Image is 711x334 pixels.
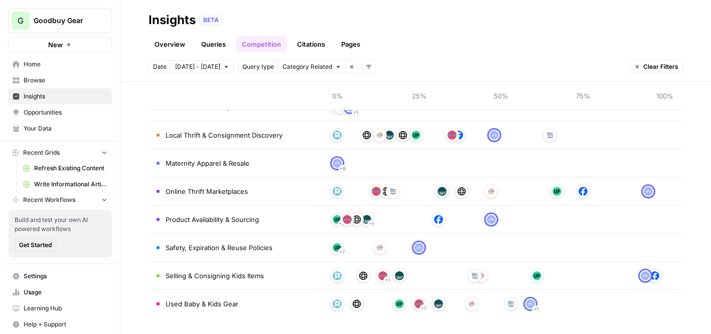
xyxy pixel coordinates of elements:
[23,148,60,157] span: Recent Grids
[19,160,112,176] a: Refresh Existing Content
[395,299,404,308] img: qev8ers2b11hztfznmo08thsi9cm
[333,159,342,168] img: q8ulibdnrh1ea8189jrc2ybukl8s
[15,215,106,234] span: Build and test your own AI powered workflows
[24,60,107,69] span: Home
[166,271,264,281] span: Selling & Consigning Kids Items
[8,72,112,88] a: Browse
[438,187,447,196] img: 757anmmjrab0aqmtwrrmjivzaece
[24,272,107,281] span: Settings
[23,195,75,204] span: Recent Workflows
[421,303,426,313] span: + 1
[34,16,94,26] span: Goodbuy Gear
[340,164,346,174] span: + 9
[353,107,358,118] span: + 1
[48,40,63,50] span: New
[339,247,345,257] span: + 7
[242,62,274,71] span: Query type
[24,108,107,117] span: Opportunities
[24,76,107,85] span: Browse
[487,187,496,196] img: rygom2a5rbz544sl3oulghh8lurx
[282,62,332,71] span: Category Related
[149,12,196,28] div: Insights
[149,36,191,52] a: Overview
[200,15,222,25] div: BETA
[166,299,238,309] span: Used Baby & Kids Gear
[166,214,259,225] span: Product Availability & Sourcing
[24,124,107,133] span: Your Data
[375,243,384,252] img: rygom2a5rbz544sl3oulghh8lurx
[573,91,593,101] span: 75%
[641,271,650,280] img: q8ulibdnrh1ea8189jrc2ybukl8s
[166,243,272,253] span: Safety, Expiration & Reuse Policies
[166,158,249,168] span: Maternity Apparel & Resale
[8,56,112,72] a: Home
[333,215,342,224] img: qev8ers2b11hztfznmo08thsi9cm
[650,271,659,280] img: whxio477lppyd0x81nqrdhvkf8wo
[491,91,511,101] span: 50%
[153,62,167,71] span: Date
[24,320,107,329] span: Help + Support
[448,131,457,140] img: a40hqxhm8szh0ej2eu9sqt79yi3r
[333,187,342,196] img: kp264n42w8prb17iugeyhijp4fjp
[552,187,561,196] img: qev8ers2b11hztfznmo08thsi9cm
[343,215,352,224] img: a40hqxhm8szh0ej2eu9sqt79yi3r
[545,131,554,140] img: luw0yxt9q4agfpoeeypo6jyc67rf
[8,316,112,332] button: Help + Support
[630,60,683,73] button: Clear Filters
[166,186,248,196] span: Online Thrift Marketplaces
[8,8,112,33] button: Workspace: Goodbuy Gear
[8,284,112,300] a: Usage
[8,300,112,316] a: Learning Hub
[434,215,443,224] img: whxio477lppyd0x81nqrdhvkf8wo
[385,131,394,140] img: 757anmmjrab0aqmtwrrmjivzaece
[8,145,112,160] button: Recent Grids
[470,271,479,280] img: luw0yxt9q4agfpoeeypo6jyc67rf
[8,88,112,104] a: Insights
[490,131,499,140] img: q8ulibdnrh1ea8189jrc2ybukl8s
[414,299,423,308] img: a40hqxhm8szh0ej2eu9sqt79yi3r
[434,299,443,308] img: 757anmmjrab0aqmtwrrmjivzaece
[8,104,112,121] a: Opportunities
[195,36,232,52] a: Queries
[643,62,678,71] span: Clear Filters
[327,91,347,101] span: 0%
[8,121,112,137] a: Your Data
[291,36,331,52] a: Citations
[18,15,24,27] span: G
[644,187,653,196] img: q8ulibdnrh1ea8189jrc2ybukl8s
[362,215,371,224] img: 757anmmjrab0aqmtwrrmjivzaece
[369,219,374,229] span: + 1
[409,91,429,101] span: 25%
[526,299,535,308] img: q8ulibdnrh1ea8189jrc2ybukl8s
[532,271,541,280] img: qev8ers2b11hztfznmo08thsi9cm
[375,131,384,140] img: rygom2a5rbz544sl3oulghh8lurx
[19,241,52,250] span: Get Started
[8,268,112,284] a: Settings
[19,176,112,192] a: Write Informational Article
[414,243,423,252] img: q8ulibdnrh1ea8189jrc2ybukl8s
[411,131,420,140] img: qev8ers2b11hztfznmo08thsi9cm
[333,271,342,280] img: kp264n42w8prb17iugeyhijp4fjp
[278,60,345,73] button: Category Related
[34,164,107,173] span: Refresh Existing Content
[15,239,56,252] button: Get Started
[372,187,381,196] img: a40hqxhm8szh0ej2eu9sqt79yi3r
[467,299,476,308] img: rygom2a5rbz544sl3oulghh8lurx
[506,299,515,308] img: luw0yxt9q4agfpoeeypo6jyc67rf
[175,62,220,71] span: [DATE] - [DATE]
[8,37,112,52] button: New
[388,187,397,196] img: luw0yxt9q4agfpoeeypo6jyc67rf
[34,180,107,189] span: Write Informational Article
[339,219,345,229] span: + 3
[335,36,366,52] a: Pages
[477,271,486,280] img: rygom2a5rbz544sl3oulghh8lurx
[579,187,588,196] img: whxio477lppyd0x81nqrdhvkf8wo
[385,275,390,285] span: + 1
[533,304,538,314] span: + 1
[24,304,107,313] span: Learning Hub
[333,243,342,252] img: qev8ers2b11hztfznmo08thsi9cm
[24,92,107,101] span: Insights
[8,192,112,207] button: Recent Workflows
[24,288,107,297] span: Usage
[333,299,342,308] img: kp264n42w8prb17iugeyhijp4fjp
